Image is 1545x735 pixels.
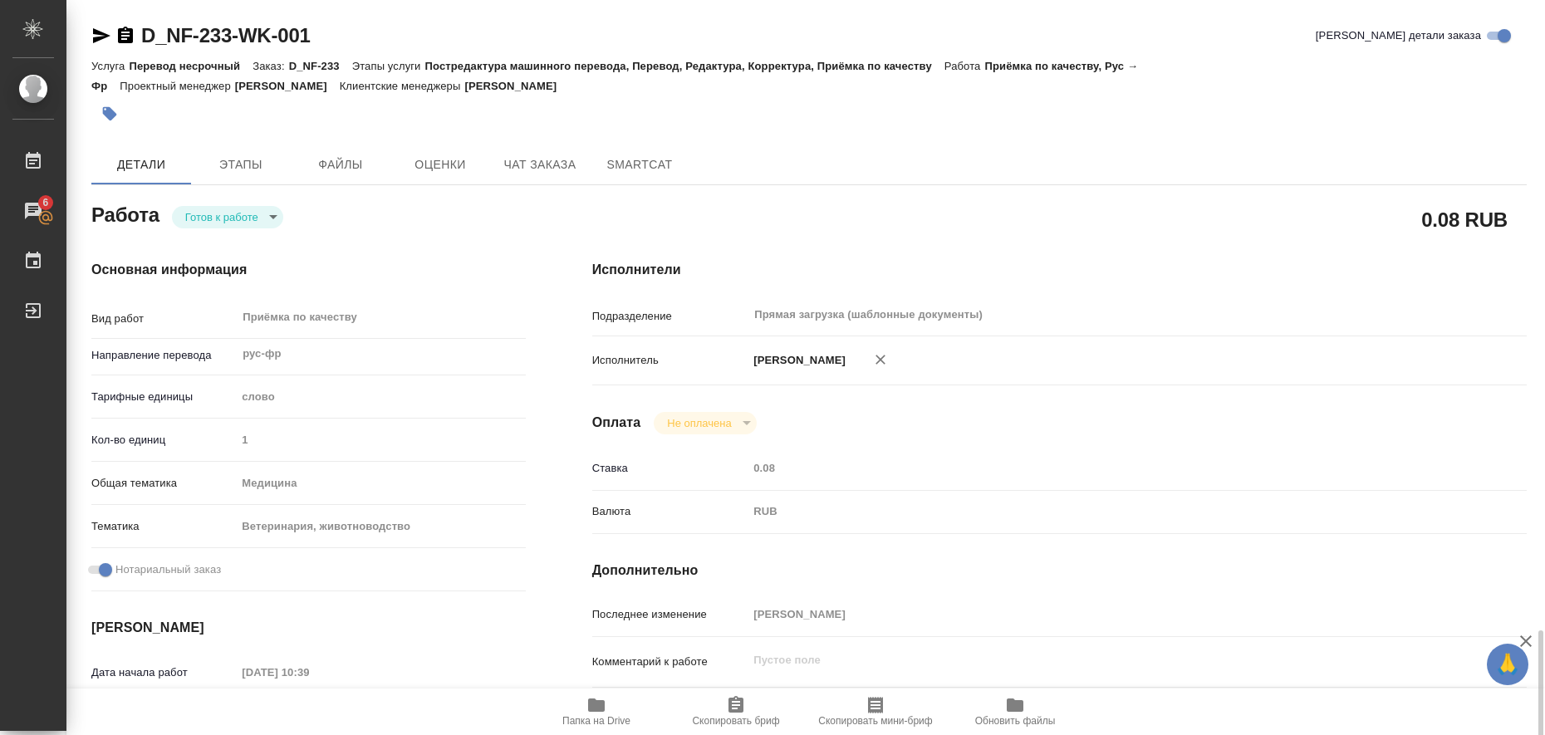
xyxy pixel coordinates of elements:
p: Дата начала работ [91,664,236,681]
h2: Работа [91,198,159,228]
p: [PERSON_NAME] [464,80,569,92]
input: Пустое поле [748,456,1449,480]
input: Пустое поле [236,660,381,684]
h4: Оплата [592,413,641,433]
span: Оценки [400,154,480,175]
input: Пустое поле [236,428,525,452]
div: Готов к работе [654,412,756,434]
button: Скопировать мини-бриф [806,688,945,735]
button: Удалить исполнителя [862,341,899,378]
button: Скопировать ссылку для ЯМессенджера [91,26,111,46]
p: Тарифные единицы [91,389,236,405]
span: Этапы [201,154,281,175]
a: 6 [4,190,62,232]
div: RUB [748,497,1449,526]
div: Ветеринария, животноводство [236,512,525,541]
p: D_NF-233 [289,60,352,72]
span: Чат заказа [500,154,580,175]
p: Перевод несрочный [129,60,253,72]
p: Ставка [592,460,748,477]
a: D_NF-233-WK-001 [141,24,311,47]
button: Добавить тэг [91,96,128,132]
p: Вид работ [91,311,236,327]
button: Скопировать бриф [666,688,806,735]
h2: 0.08 RUB [1421,205,1508,233]
p: Услуга [91,60,129,72]
span: Скопировать мини-бриф [818,715,932,727]
p: Валюта [592,503,748,520]
p: Кол-во единиц [91,432,236,448]
span: Детали [101,154,181,175]
p: [PERSON_NAME] [748,352,846,369]
p: Тематика [91,518,236,535]
span: 6 [32,194,58,211]
span: Папка на Drive [562,715,630,727]
h4: Исполнители [592,260,1527,280]
button: Скопировать ссылку [115,26,135,46]
h4: Дополнительно [592,561,1527,581]
button: Обновить файлы [945,688,1085,735]
span: SmartCat [600,154,679,175]
h4: Основная информация [91,260,526,280]
h4: [PERSON_NAME] [91,618,526,638]
span: Файлы [301,154,380,175]
button: Не оплачена [662,416,736,430]
p: Проектный менеджер [120,80,234,92]
span: Обновить файлы [975,715,1056,727]
input: Пустое поле [748,602,1449,626]
span: Скопировать бриф [692,715,779,727]
p: Комментарий к работе [592,654,748,670]
p: Общая тематика [91,475,236,492]
div: Медицина [236,469,525,497]
p: [PERSON_NAME] [235,80,340,92]
p: Направление перевода [91,347,236,364]
span: [PERSON_NAME] детали заказа [1316,27,1481,44]
p: Исполнитель [592,352,748,369]
p: Последнее изменение [592,606,748,623]
div: Готов к работе [172,206,283,228]
span: Нотариальный заказ [115,561,221,578]
button: Папка на Drive [527,688,666,735]
button: 🙏 [1487,644,1528,685]
span: 🙏 [1493,647,1522,682]
div: слово [236,383,525,411]
p: Работа [944,60,985,72]
p: Этапы услуги [352,60,425,72]
p: Постредактура машинного перевода, Перевод, Редактура, Корректура, Приёмка по качеству [425,60,944,72]
p: Заказ: [253,60,288,72]
button: Готов к работе [180,210,263,224]
p: Клиентские менеджеры [340,80,465,92]
p: Подразделение [592,308,748,325]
